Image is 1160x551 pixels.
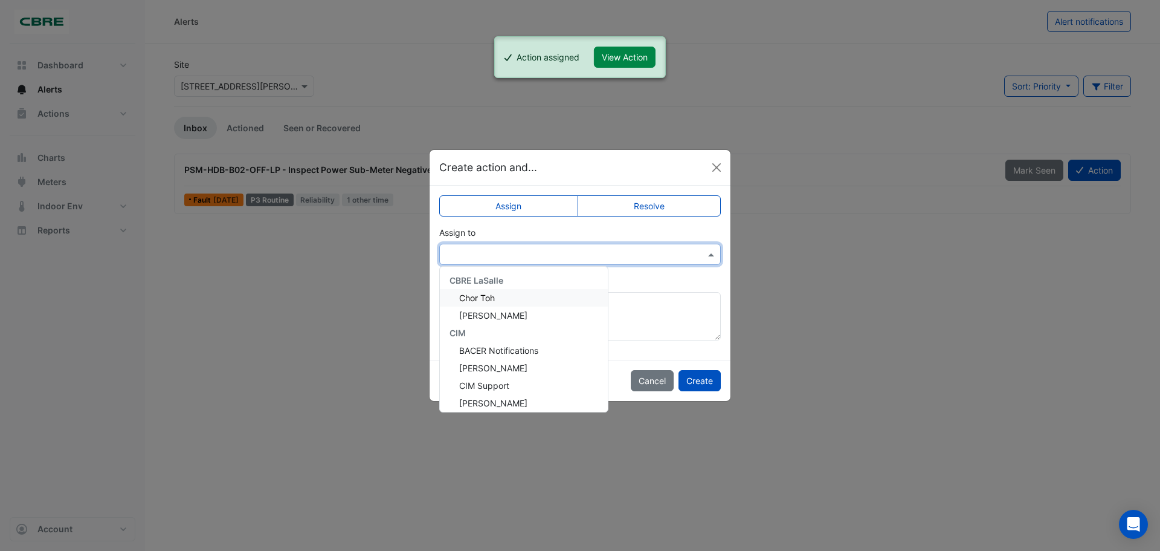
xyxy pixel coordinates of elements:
h5: Create action and... [439,160,537,175]
div: Options List [440,267,608,412]
div: Open Intercom Messenger [1119,510,1148,539]
label: Assign to [439,226,475,239]
span: Chor Toh [459,293,495,303]
span: BACER Notifications [459,345,538,356]
span: CIM [449,328,466,338]
button: Close [707,158,726,177]
span: CIM Support [459,380,509,391]
button: Cancel [631,370,674,391]
div: Action assigned [517,51,579,64]
button: Create [678,370,721,391]
label: Assign [439,195,578,217]
label: Resolve [578,195,721,217]
span: [PERSON_NAME] [459,398,527,408]
span: [PERSON_NAME] [459,310,527,321]
button: View Action [594,47,656,68]
span: CBRE LaSalle [449,275,503,285]
span: [PERSON_NAME] [459,363,527,373]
